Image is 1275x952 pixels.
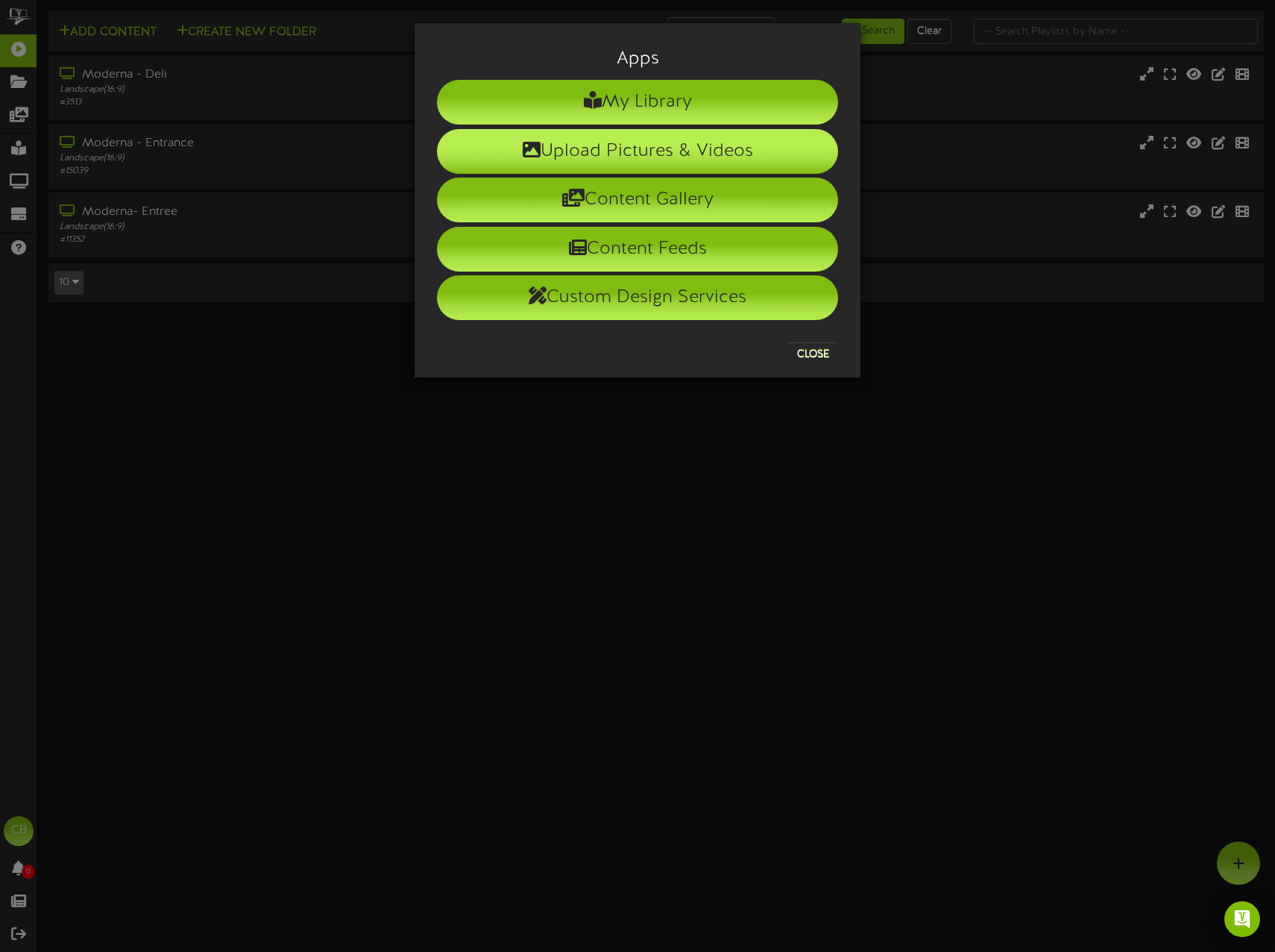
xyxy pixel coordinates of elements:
li: Upload Pictures & Videos [437,129,838,174]
li: Content Feeds [437,227,838,272]
li: Custom Design Services [437,275,838,320]
div: Open Intercom Messenger [1224,901,1260,937]
li: My Library [437,80,838,125]
button: Close [788,342,838,366]
li: Content Gallery [437,178,838,222]
h3: Apps [437,49,838,69]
